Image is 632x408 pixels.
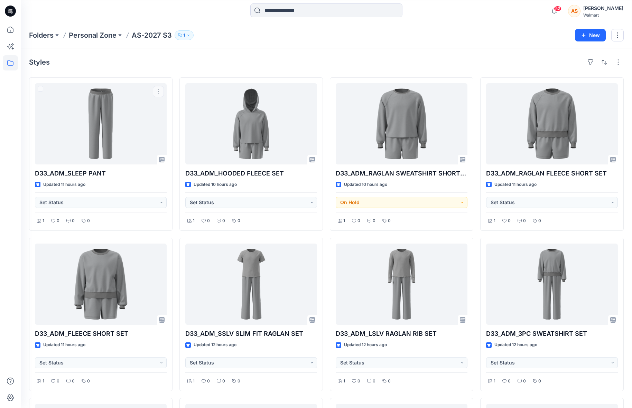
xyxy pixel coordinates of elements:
a: D33_ADM_RAGLAN SWEATSHIRT SHORT SET [336,83,467,164]
p: 0 [222,378,225,385]
p: Updated 11 hours ago [43,341,85,349]
button: 1 [175,30,194,40]
p: 0 [238,378,240,385]
p: 1 [43,217,44,225]
p: D33_ADM_3PC SWEATSHIRT SET [486,329,618,339]
p: D33_ADM_RAGLAN FLEECE SHORT SET [486,169,618,178]
div: AS [568,5,580,17]
p: Updated 12 hours ago [194,341,236,349]
p: 0 [388,217,391,225]
p: 1 [193,378,195,385]
p: D33_ADM_SSLV SLIM FIT RAGLAN SET [185,329,317,339]
p: Updated 12 hours ago [344,341,387,349]
p: 0 [508,378,511,385]
p: 0 [508,217,511,225]
p: Updated 11 hours ago [43,181,85,188]
p: 0 [207,217,210,225]
div: [PERSON_NAME] [583,4,623,12]
a: D33_ADM_FLEECE SHORT SET [35,244,167,325]
p: 0 [57,378,59,385]
p: 0 [72,217,75,225]
p: 0 [373,217,375,225]
a: Personal Zone [69,30,117,40]
p: AS-2027 S3 [132,30,172,40]
p: 1 [183,31,185,39]
p: 0 [87,217,90,225]
p: D33_ADM_FLEECE SHORT SET [35,329,167,339]
p: Updated 10 hours ago [344,181,387,188]
p: 1 [494,217,495,225]
p: 1 [343,217,345,225]
a: D33_ADM_HOODED FLEECE SET [185,83,317,164]
h4: Styles [29,58,50,66]
p: Updated 12 hours ago [494,341,537,349]
button: New [575,29,606,41]
p: 0 [523,378,526,385]
p: 1 [494,378,495,385]
p: 0 [207,378,210,385]
a: D33_ADM_3PC SWEATSHIRT SET [486,244,618,325]
a: D33_ADM_LSLV RAGLAN RIB SET [336,244,467,325]
p: 0 [523,217,526,225]
p: D33_ADM_SLEEP PANT [35,169,167,178]
a: D33_ADM_SLEEP PANT [35,83,167,164]
p: 0 [388,378,391,385]
p: 0 [538,217,541,225]
a: D33_ADM_RAGLAN FLEECE SHORT SET [486,83,618,164]
p: 0 [57,217,59,225]
p: 0 [72,378,75,385]
p: 0 [87,378,90,385]
p: 1 [43,378,44,385]
p: 0 [238,217,240,225]
a: D33_ADM_SSLV SLIM FIT RAGLAN SET [185,244,317,325]
p: Updated 11 hours ago [494,181,537,188]
p: D33_ADM_HOODED FLEECE SET [185,169,317,178]
p: Updated 10 hours ago [194,181,237,188]
p: D33_ADM_LSLV RAGLAN RIB SET [336,329,467,339]
span: 52 [554,6,561,11]
p: 1 [193,217,195,225]
p: D33_ADM_RAGLAN SWEATSHIRT SHORT SET [336,169,467,178]
p: 1 [343,378,345,385]
p: 0 [373,378,375,385]
p: 0 [357,217,360,225]
div: Walmart [583,12,623,18]
p: 0 [357,378,360,385]
a: Folders [29,30,54,40]
p: 0 [538,378,541,385]
p: 0 [222,217,225,225]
